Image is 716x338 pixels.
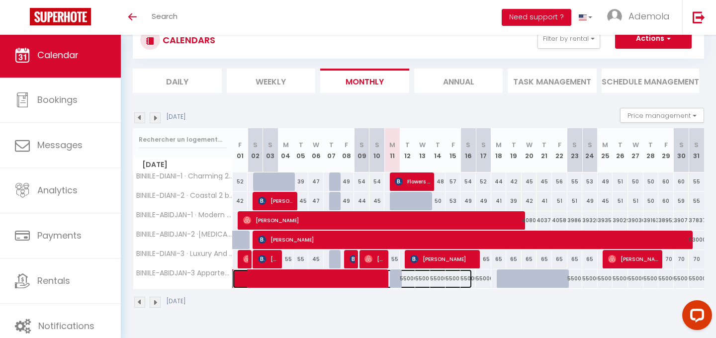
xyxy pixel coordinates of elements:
li: Schedule Management [602,69,699,93]
div: 39328 [582,211,598,230]
th: 18 [491,128,507,172]
button: Filter by rental [537,29,600,49]
div: 70 [689,250,704,268]
abbr: T [436,140,440,150]
abbr: T [648,140,653,150]
abbr: S [679,140,684,150]
div: 55000 [658,269,674,288]
abbr: S [253,140,258,150]
span: [PERSON_NAME] [243,211,526,230]
button: Need support ? [502,9,571,26]
abbr: S [572,140,577,150]
span: Messages [37,139,83,151]
div: 52 [233,172,248,191]
th: 01 [233,128,248,172]
div: 48 [430,172,446,191]
div: 59 [674,192,689,210]
img: ... [607,9,622,24]
div: 53 [582,172,598,191]
div: 49 [339,192,355,210]
div: 65 [491,250,507,268]
th: 14 [430,128,446,172]
th: 20 [522,128,537,172]
th: 08 [339,128,355,172]
div: 70 [674,250,689,268]
div: 45 [308,250,324,268]
div: 65 [506,250,522,268]
th: 15 [446,128,461,172]
span: [PERSON_NAME] [258,230,695,249]
span: Rentals [37,275,70,287]
th: 09 [354,128,369,172]
div: 65 [522,250,537,268]
div: 45 [293,192,309,210]
th: 23 [567,128,583,172]
abbr: S [359,140,364,150]
div: 55000 [689,269,704,288]
th: 02 [248,128,263,172]
span: [PERSON_NAME] [364,250,385,268]
th: 17 [476,128,491,172]
abbr: W [526,140,533,150]
abbr: M [602,140,608,150]
div: 65 [582,250,598,268]
h3: CALENDARS [160,29,215,51]
p: [DATE] [167,112,185,122]
th: 22 [552,128,567,172]
span: Ademola [628,10,670,22]
div: 54 [369,172,385,191]
div: 42 [233,192,248,210]
span: [PERSON_NAME] [410,250,477,268]
th: 30 [674,128,689,172]
div: 50 [628,172,643,191]
div: 41 [537,192,552,210]
abbr: M [496,140,502,150]
div: 38952 [658,211,674,230]
div: 55000 [674,269,689,288]
div: 42 [522,192,537,210]
abbr: S [466,140,470,150]
div: 51 [567,192,583,210]
div: 55000 [613,269,628,288]
div: 50 [643,172,659,191]
div: 39351 [598,211,613,230]
span: Search [152,11,178,21]
span: Notifications [38,320,94,333]
span: [PERSON_NAME] [608,250,659,268]
abbr: S [268,140,272,150]
div: 47 [308,172,324,191]
div: 55 [689,192,704,210]
abbr: W [632,140,639,150]
div: 55 [384,250,400,268]
div: 55000 [582,269,598,288]
th: 05 [293,128,309,172]
span: BINIILE-DIANI-1 · Charming 2-Bedroom in Diani [135,172,234,180]
div: 54 [460,172,476,191]
abbr: F [558,140,561,150]
div: 57 [446,172,461,191]
th: 26 [613,128,628,172]
abbr: F [345,140,348,150]
div: 44 [491,172,507,191]
input: Rechercher un logement... [139,131,227,149]
li: Monthly [320,69,409,93]
div: 50 [430,192,446,210]
div: 52 [476,172,491,191]
div: 44 [354,192,369,210]
span: BINIILE-DIANI-2 · Coastal 2 bedroom in [GEOGRAPHIC_DATA] [135,192,234,199]
div: 39163 [643,211,659,230]
div: 40376 [537,211,552,230]
p: [DATE] [167,297,185,306]
div: 70 [658,250,674,268]
div: 60 [674,172,689,191]
div: 55 [567,172,583,191]
th: 10 [369,128,385,172]
th: 16 [460,128,476,172]
span: Analytics [37,184,78,196]
abbr: T [512,140,516,150]
div: 49 [339,172,355,191]
th: 25 [598,128,613,172]
div: 51 [613,192,628,210]
div: 45 [522,172,537,191]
